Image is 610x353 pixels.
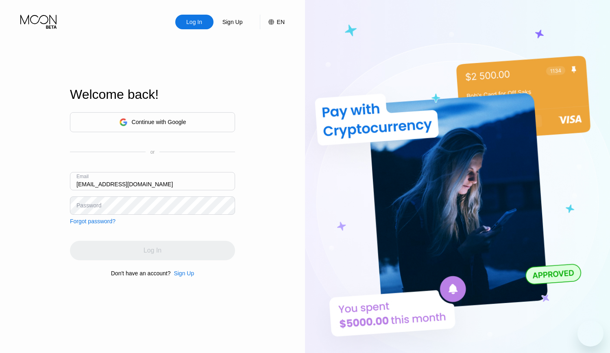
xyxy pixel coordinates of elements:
div: Sign Up [170,270,194,277]
div: Continue with Google [132,119,186,125]
div: Password [76,202,101,209]
div: EN [277,19,285,25]
div: or [150,149,155,155]
div: Sign Up [174,270,194,277]
div: Log In [185,18,203,26]
div: Forgot password? [70,218,115,224]
div: Don't have an account? [111,270,171,277]
div: Continue with Google [70,112,235,132]
div: Log In [175,15,213,29]
div: EN [260,15,285,29]
div: Sign Up [213,15,252,29]
div: Sign Up [222,18,244,26]
iframe: Button to launch messaging window [577,320,603,346]
div: Email [76,174,89,179]
div: Welcome back! [70,87,235,102]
